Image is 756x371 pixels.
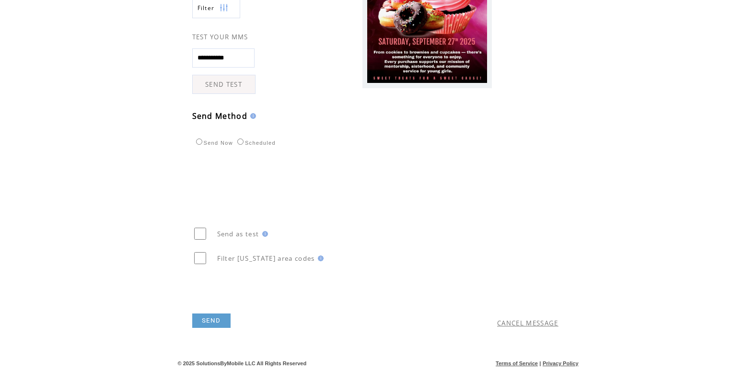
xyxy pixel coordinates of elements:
span: Show filters [198,4,215,12]
img: help.gif [315,255,324,261]
input: Scheduled [237,139,244,145]
a: Privacy Policy [543,360,579,366]
a: CANCEL MESSAGE [497,319,558,327]
span: Send as test [217,230,259,238]
span: Send Method [192,111,248,121]
span: TEST YOUR MMS [192,33,248,41]
img: help.gif [259,231,268,237]
label: Scheduled [235,140,276,146]
img: help.gif [247,113,256,119]
a: Terms of Service [496,360,538,366]
span: Filter [US_STATE] area codes [217,254,315,263]
span: © 2025 SolutionsByMobile LLC All Rights Reserved [178,360,307,366]
input: Send Now [196,139,202,145]
a: SEND TEST [192,75,256,94]
label: Send Now [194,140,233,146]
span: | [539,360,541,366]
a: SEND [192,313,231,328]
